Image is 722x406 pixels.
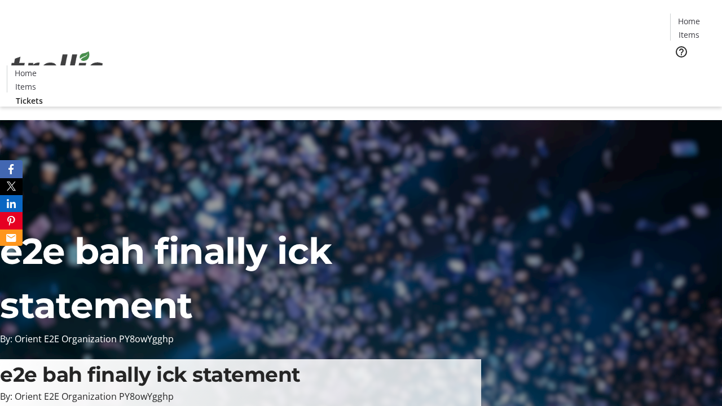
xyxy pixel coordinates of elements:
[678,15,700,27] span: Home
[7,95,52,107] a: Tickets
[7,67,43,79] a: Home
[670,41,693,63] button: Help
[7,81,43,92] a: Items
[679,29,699,41] span: Items
[679,65,706,77] span: Tickets
[671,29,707,41] a: Items
[15,67,37,79] span: Home
[671,15,707,27] a: Home
[16,95,43,107] span: Tickets
[670,65,715,77] a: Tickets
[7,39,107,95] img: Orient E2E Organization PY8owYgghp's Logo
[15,81,36,92] span: Items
